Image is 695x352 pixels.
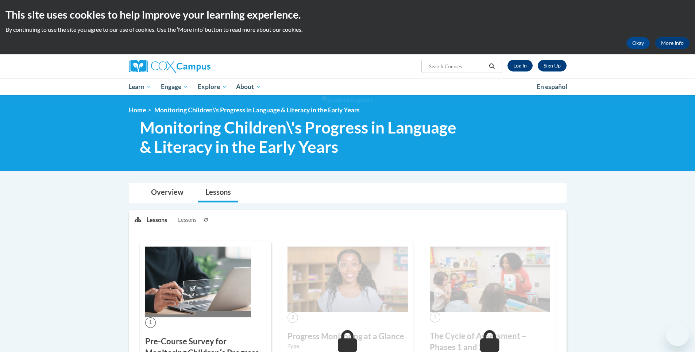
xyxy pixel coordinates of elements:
p: Lessons [147,216,167,224]
a: Log In [507,60,533,71]
img: Section background [322,96,374,104]
img: Cox Campus [129,60,211,73]
img: Course Image [430,247,550,312]
button: Okay [626,37,650,49]
a: About [231,78,266,95]
a: Explore [193,78,232,95]
span: About [236,82,261,91]
a: Overview [144,183,191,202]
span: Learn [128,82,151,91]
a: More Info [655,37,690,49]
span: Engage [161,82,188,91]
div: Main menu [118,78,578,95]
a: Engage [156,78,193,95]
h2: This site uses cookies to help improve your learning experience. [5,7,690,22]
button: Search [486,62,497,71]
a: Learn [124,78,157,95]
h3: Progress Monitoring at a Glance [287,331,408,342]
iframe: Button to launch messaging window [666,323,689,346]
a: Cox Campus [129,60,267,73]
span: Monitoring Children\'s Progress in Language & Literacy in the Early Years [140,118,466,156]
span: 3 [430,312,440,322]
a: Register [538,60,567,71]
input: Search Courses [428,62,486,71]
span: Monitoring Children\'s Progress in Language & Literacy in the Early Years [154,106,360,114]
img: Course Image [145,247,251,317]
p: By continuing to use the site you agree to our use of cookies. Use the ‘More info’ button to read... [5,26,690,34]
span: Lessons [178,216,196,224]
span: En español [537,83,567,90]
span: Explore [198,82,227,91]
a: En español [532,79,572,94]
img: Course Image [287,247,408,312]
label: Type [287,342,408,350]
span: 2 [287,312,298,323]
a: Lessons [198,183,238,202]
span: 1 [145,317,156,328]
a: Home [129,106,146,114]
